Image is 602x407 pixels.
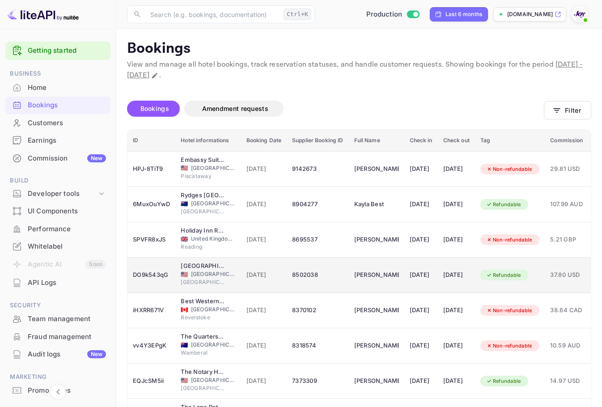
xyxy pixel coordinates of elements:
div: [DATE] [410,233,432,247]
div: Developer tools [28,189,97,199]
div: [DATE] [443,162,470,176]
div: 9142673 [292,162,343,176]
span: Business [5,69,110,79]
div: Team management [28,314,106,324]
span: Wamberal [181,349,225,357]
span: United States of America [181,377,188,383]
div: Kevin Best [354,374,399,388]
div: Non-refundable [480,164,538,175]
div: Promo codes [5,382,110,399]
div: Jordan Best [354,162,399,176]
div: Embassy Suites by Hilton Piscataway Somerset [181,156,225,165]
div: UI Components [28,206,106,216]
div: Audit logs [28,349,106,360]
div: Audit logsNew [5,346,110,363]
a: Whitelabel [5,238,110,254]
th: ID [127,130,175,152]
span: [DATE] [246,199,282,209]
div: Rydges Formosa Auckland Golf Resort [181,191,225,200]
div: [DATE] [443,233,470,247]
div: 8695537 [292,233,343,247]
span: [DATE] [246,270,282,280]
div: EQJcSM5ii [133,374,170,388]
div: vv4Y3EPgK [133,339,170,353]
div: Team management [5,310,110,328]
div: Developer tools [5,186,110,202]
th: Hotel informations [175,130,241,152]
div: 6MuxOuYwD [133,197,170,212]
div: Home [28,83,106,93]
span: Build [5,176,110,186]
span: [DATE] [246,341,282,351]
div: Fraud management [5,328,110,346]
div: account-settings tabs [127,101,544,117]
div: Bookings [28,100,106,110]
div: Ctrl+K [284,8,311,20]
div: Refundable [480,270,527,281]
div: Bookings [5,97,110,114]
span: Amendment requests [202,105,268,112]
span: [GEOGRAPHIC_DATA] [191,270,236,278]
div: UI Components [5,203,110,220]
a: Team management [5,310,110,327]
div: Switch to Sandbox mode [363,9,423,20]
div: Non-refundable [480,305,538,316]
div: [DATE] [410,339,432,353]
div: [DATE] [410,268,432,282]
th: Supplier Booking ID [287,130,348,152]
div: [DATE] [443,197,470,212]
span: [GEOGRAPHIC_DATA] [181,278,225,286]
th: Full Name [349,130,404,152]
div: Refundable [480,376,527,387]
span: [DATE] - [DATE] [127,60,583,80]
span: [GEOGRAPHIC_DATA] [191,305,236,314]
div: Getting started [5,42,110,60]
a: API Logs [5,274,110,291]
div: [DATE] [410,162,432,176]
span: [GEOGRAPHIC_DATA] [181,208,225,216]
p: View and manage all hotel bookings, track reservation statuses, and handle customer requests. Sho... [127,59,591,81]
div: API Logs [5,274,110,292]
div: New [87,350,106,358]
div: Non-refundable [480,234,538,246]
a: Earnings [5,132,110,148]
div: HPJ-8TiT9 [133,162,170,176]
div: Whitelabel [28,242,106,252]
a: Home [5,79,110,96]
div: CommissionNew [5,150,110,167]
div: Marcus Best [354,339,399,353]
div: Performance [5,220,110,238]
p: [DOMAIN_NAME] [507,10,553,18]
span: United Kingdom of [GEOGRAPHIC_DATA] and [GEOGRAPHIC_DATA] [191,235,236,243]
th: Check in [404,130,438,152]
span: [DATE] [246,305,282,315]
div: 8502038 [292,268,343,282]
div: Holiday Inn Reading South M4 Jct11, an IHG Hotel [181,226,225,235]
div: [DATE] [443,339,470,353]
div: [DATE] [410,374,432,388]
div: SPVFR8xJS [133,233,170,247]
div: Non-refundable [480,340,538,352]
a: UI Components [5,203,110,219]
div: [DATE] [443,303,470,318]
span: 37.80 USD [550,270,583,280]
th: Check out [438,130,475,152]
span: Production [366,9,403,20]
span: 10.59 AUD [550,341,583,351]
span: 14.97 USD [550,376,583,386]
span: Revelstoke [181,314,225,322]
span: [GEOGRAPHIC_DATA] [191,376,236,384]
span: Australia [181,342,188,348]
div: Jon Best [354,303,399,318]
div: API Logs [28,278,106,288]
img: LiteAPI logo [7,7,79,21]
a: Getting started [28,46,106,56]
input: Search (e.g. bookings, documentation) [145,5,280,23]
div: [DATE] [410,197,432,212]
a: Performance [5,220,110,237]
div: Michele Best [354,268,399,282]
div: 7373309 [292,374,343,388]
span: 5.21 GBP [550,235,583,245]
div: Customers [5,114,110,132]
div: Last 6 months [445,10,482,18]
